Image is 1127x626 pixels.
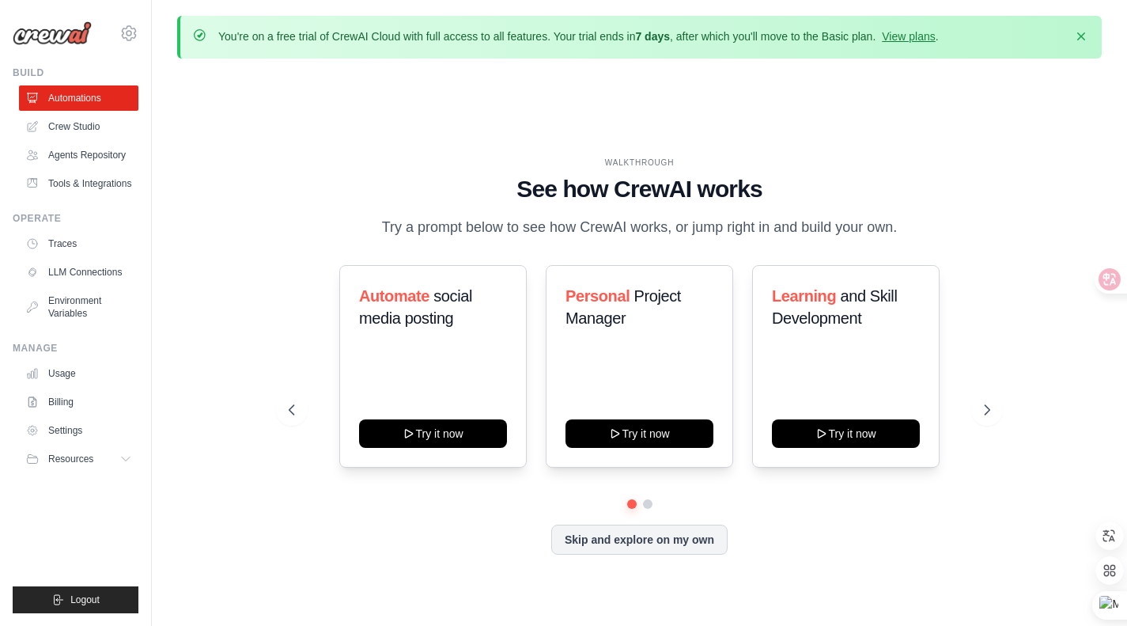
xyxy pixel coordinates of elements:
a: Tools & Integrations [19,171,138,196]
div: Manage [13,342,138,355]
a: Traces [19,231,138,256]
div: Operate [13,212,138,225]
iframe: Chat Widget [1048,550,1127,626]
button: Skip and explore on my own [551,525,728,555]
a: Settings [19,418,138,443]
a: Agents Repository [19,142,138,168]
div: Build [13,66,138,79]
span: Logout [70,594,100,606]
button: Try it now [359,419,507,448]
span: social media posting [359,287,472,327]
span: and Skill Development [772,287,897,327]
a: Billing [19,389,138,415]
a: Usage [19,361,138,386]
strong: 7 days [635,30,670,43]
a: Crew Studio [19,114,138,139]
button: Try it now [772,419,920,448]
span: Learning [772,287,836,305]
img: Logo [13,21,92,45]
a: Automations [19,85,138,111]
span: Project Manager [565,287,681,327]
button: Logout [13,586,138,613]
button: Try it now [565,419,713,448]
span: Personal [565,287,630,305]
a: LLM Connections [19,260,138,285]
button: Resources [19,446,138,472]
p: You're on a free trial of CrewAI Cloud with full access to all features. Your trial ends in , aft... [218,28,939,44]
div: WALKTHROUGH [289,157,990,169]
a: View plans [882,30,935,43]
span: Resources [48,453,93,465]
h1: See how CrewAI works [289,175,990,203]
p: Try a prompt below to see how CrewAI works, or jump right in and build your own. [374,216,906,239]
span: Automate [359,287,429,305]
a: Environment Variables [19,288,138,326]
